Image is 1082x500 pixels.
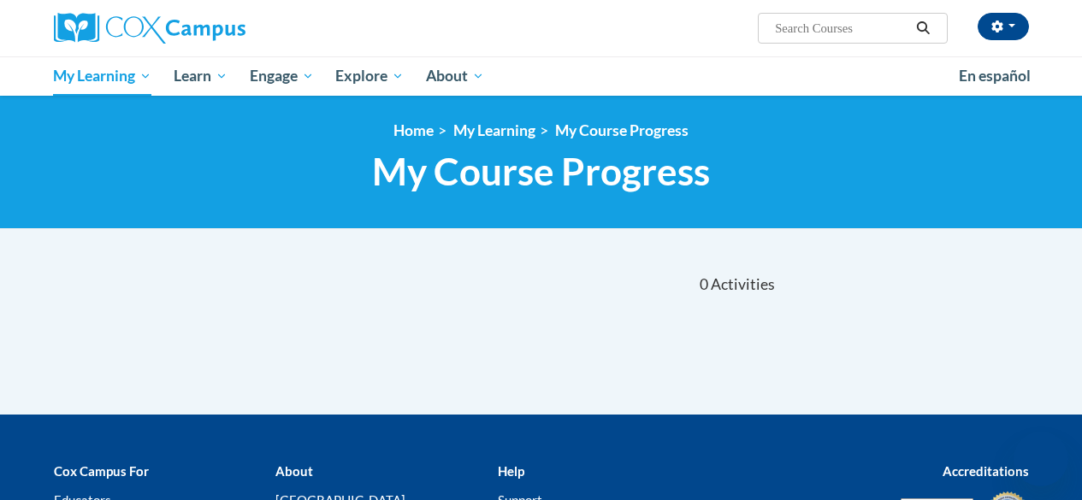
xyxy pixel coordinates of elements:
[250,66,314,86] span: Engage
[239,56,325,96] a: Engage
[426,66,484,86] span: About
[54,13,362,44] a: Cox Campus
[43,56,163,96] a: My Learning
[498,463,524,479] b: Help
[948,58,1042,94] a: En español
[53,66,151,86] span: My Learning
[163,56,239,96] a: Learn
[700,275,708,294] span: 0
[324,56,415,96] a: Explore
[174,66,228,86] span: Learn
[54,463,149,479] b: Cox Campus For
[959,67,1031,85] span: En español
[41,56,1042,96] div: Main menu
[415,56,495,96] a: About
[453,121,535,139] a: My Learning
[335,66,404,86] span: Explore
[773,18,910,38] input: Search Courses
[393,121,434,139] a: Home
[275,463,313,479] b: About
[943,463,1029,479] b: Accreditations
[910,18,936,38] button: Search
[555,121,689,139] a: My Course Progress
[372,149,710,194] span: My Course Progress
[711,275,775,294] span: Activities
[978,13,1029,40] button: Account Settings
[1014,432,1068,486] iframe: Button to launch messaging window
[54,13,245,44] img: Cox Campus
